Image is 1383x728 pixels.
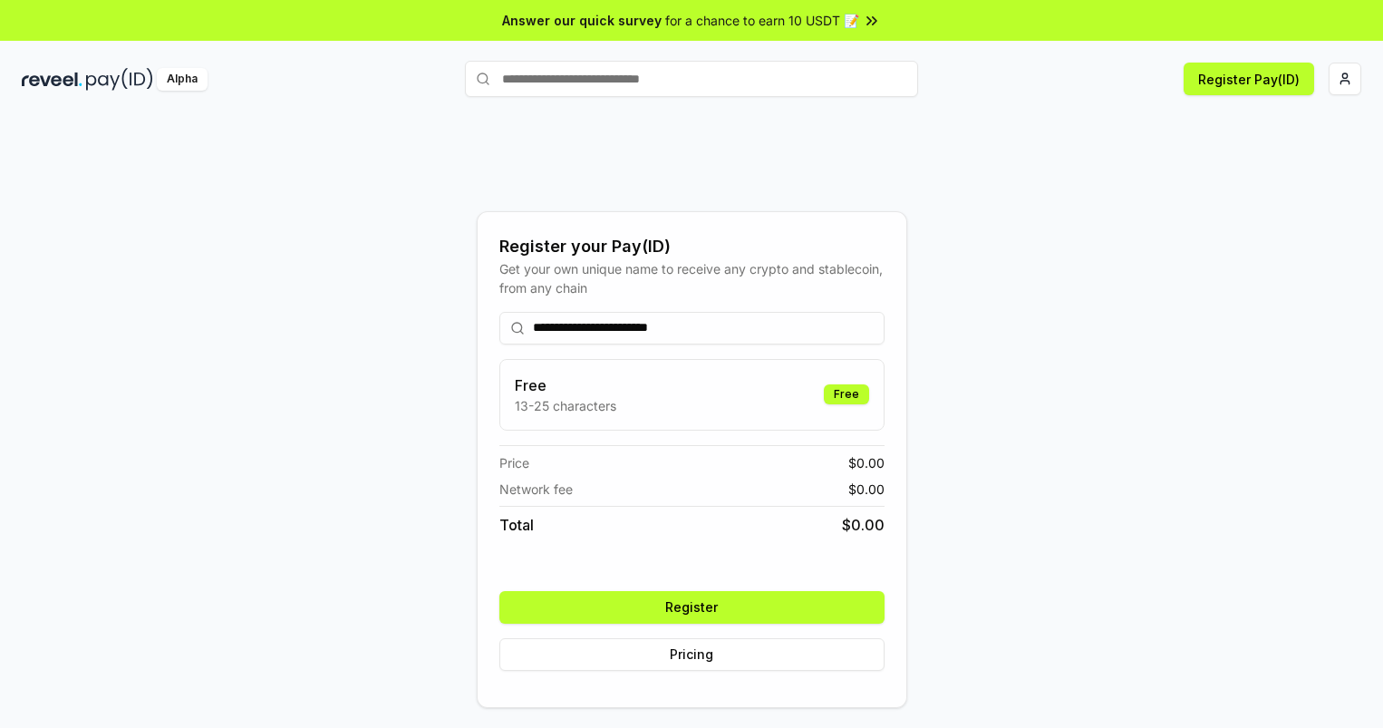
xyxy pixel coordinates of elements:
[499,591,885,624] button: Register
[848,480,885,499] span: $ 0.00
[499,480,573,499] span: Network fee
[515,374,616,396] h3: Free
[499,234,885,259] div: Register your Pay(ID)
[842,514,885,536] span: $ 0.00
[824,384,869,404] div: Free
[22,68,82,91] img: reveel_dark
[1184,63,1314,95] button: Register Pay(ID)
[515,396,616,415] p: 13-25 characters
[502,11,662,30] span: Answer our quick survey
[157,68,208,91] div: Alpha
[499,638,885,671] button: Pricing
[86,68,153,91] img: pay_id
[665,11,859,30] span: for a chance to earn 10 USDT 📝
[848,453,885,472] span: $ 0.00
[499,259,885,297] div: Get your own unique name to receive any crypto and stablecoin, from any chain
[499,514,534,536] span: Total
[499,453,529,472] span: Price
